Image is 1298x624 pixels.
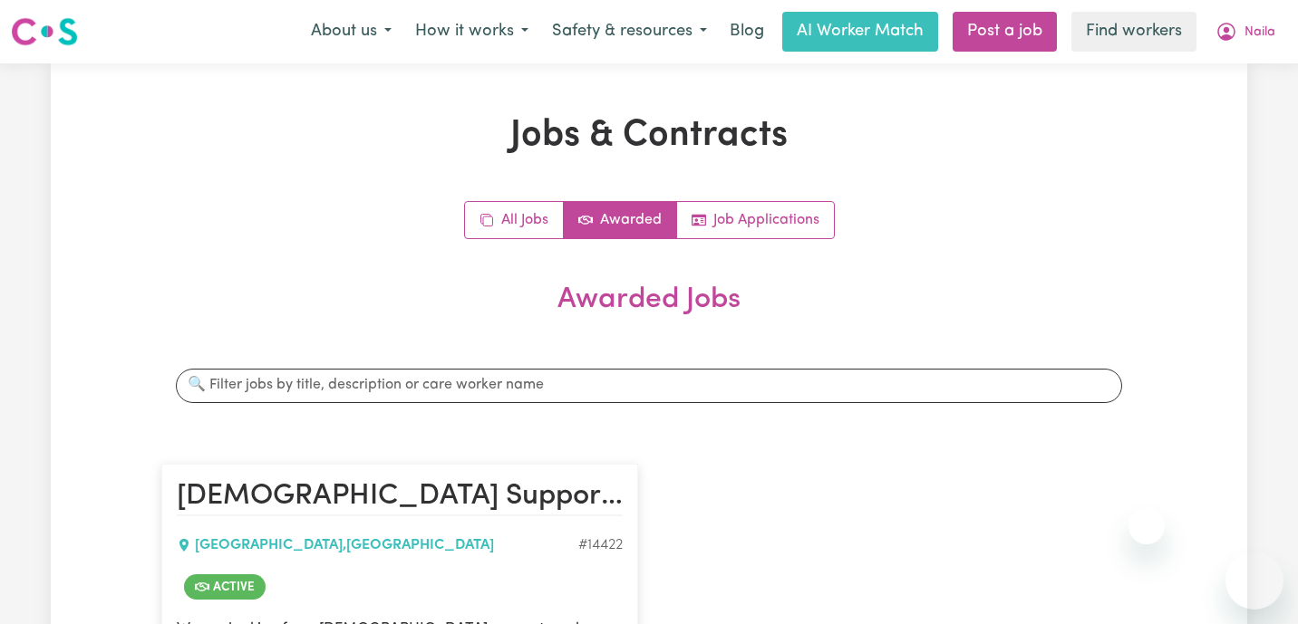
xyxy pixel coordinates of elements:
[161,283,1137,346] h2: Awarded Jobs
[578,534,623,556] div: Job ID #14422
[177,479,623,515] h2: Female Support Worker Needed Every Thursday In Baulkham Hills, NSW
[719,12,775,52] a: Blog
[953,12,1057,52] a: Post a job
[403,13,540,51] button: How it works
[564,202,677,238] a: Active jobs
[176,368,1122,402] input: 🔍 Filter jobs by title, description or care worker name
[677,202,834,238] a: Job applications
[1071,12,1196,52] a: Find workers
[177,534,578,556] div: [GEOGRAPHIC_DATA] , [GEOGRAPHIC_DATA]
[11,15,78,48] img: Careseekers logo
[782,12,938,52] a: AI Worker Match
[299,13,403,51] button: About us
[11,11,78,53] a: Careseekers logo
[161,114,1137,158] h1: Jobs & Contracts
[1245,23,1275,43] span: Naila
[540,13,719,51] button: Safety & resources
[1225,552,1283,610] iframe: Button to launch messaging window
[1128,508,1165,544] iframe: Close message
[1204,13,1287,51] button: My Account
[184,574,266,600] span: Job is active
[465,202,564,238] a: All jobs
